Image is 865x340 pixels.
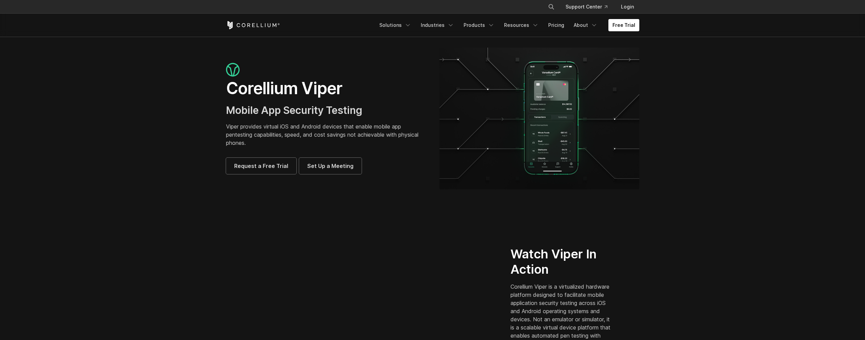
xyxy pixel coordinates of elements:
button: Search [545,1,557,13]
a: Pricing [544,19,568,31]
span: Set Up a Meeting [307,162,353,170]
img: viper_hero [439,48,639,189]
a: Resources [500,19,543,31]
h2: Watch Viper In Action [511,247,613,277]
a: About [570,19,602,31]
a: Industries [417,19,458,31]
a: Free Trial [608,19,639,31]
div: Navigation Menu [540,1,639,13]
p: Viper provides virtual iOS and Android devices that enable mobile app pentesting capabilities, sp... [226,122,426,147]
div: Navigation Menu [375,19,639,31]
img: viper_icon_large [226,63,240,77]
a: Request a Free Trial [226,158,296,174]
a: Solutions [375,19,415,31]
a: Products [460,19,499,31]
span: Mobile App Security Testing [226,104,362,116]
a: Login [616,1,639,13]
a: Set Up a Meeting [299,158,362,174]
h1: Corellium Viper [226,78,426,99]
a: Support Center [560,1,613,13]
span: Request a Free Trial [234,162,288,170]
a: Corellium Home [226,21,280,29]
